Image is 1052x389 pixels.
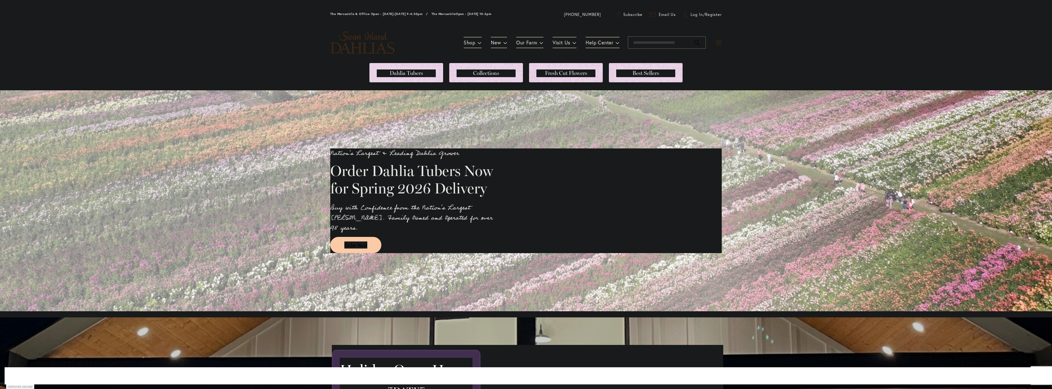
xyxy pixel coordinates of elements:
[456,12,491,16] span: Open - [DATE] 10-3pm
[330,162,498,196] h2: Order Dahlia Tubers Now for Spring 2026 Delivery
[344,241,367,249] span: Order Now
[330,148,498,159] p: Nation's Largest & Leading Dahlia Grower
[516,39,537,46] span: Our Farm
[659,12,676,18] span: Email Us
[691,12,722,18] span: Log In/Register
[553,39,570,46] span: Visit Us
[564,12,601,18] a: [PHONE_NUMBER]
[330,12,456,16] span: The Mercantile & Office Open - [DATE]-[DATE] 9-4:30pm / The Mercantile
[330,237,381,253] a: Order Now
[491,39,501,46] span: New
[615,12,643,18] a: Subscribe
[623,12,643,18] span: Subscribe
[464,39,476,46] span: Shop
[683,12,722,18] a: Log In/Register
[330,203,498,233] p: Buy with Confidence from the Nation's Largest [PERSON_NAME]. Family Owned and Operated for over 9...
[649,12,676,18] a: Email Us
[330,31,394,54] a: store logo
[694,38,700,48] button: Search
[586,39,613,46] span: Help Center
[340,361,472,379] h2: Holiday Open House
